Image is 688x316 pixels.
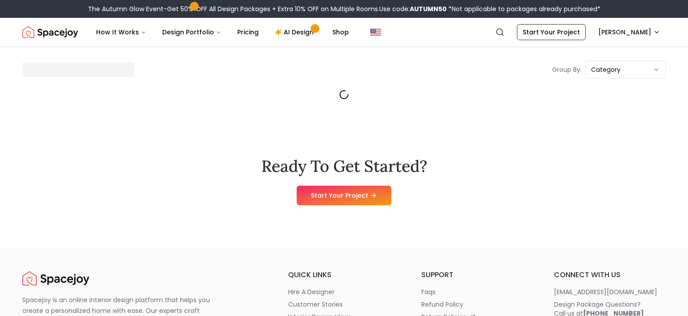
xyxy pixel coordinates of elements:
[421,300,463,309] p: refund policy
[288,300,343,309] p: customer stories
[22,270,89,287] img: Spacejoy Logo
[89,23,356,41] nav: Main
[517,24,586,40] a: Start Your Project
[554,287,657,296] p: [EMAIL_ADDRESS][DOMAIN_NAME]
[421,287,533,296] a: faqs
[230,23,266,41] a: Pricing
[554,270,666,280] h6: connect with us
[447,4,600,13] span: *Not applicable to packages already purchased*
[379,4,447,13] span: Use code:
[88,4,600,13] div: The Autumn Glow Event-Get 50% OFF All Design Packages + Extra 10% OFF on Multiple Rooms.
[288,287,335,296] p: hire a designer
[288,270,400,280] h6: quick links
[325,23,356,41] a: Shop
[410,4,447,13] b: AUTUMN50
[261,157,427,175] h2: Ready To Get Started?
[593,24,666,40] button: [PERSON_NAME]
[268,23,323,41] a: AI Design
[89,23,153,41] button: How It Works
[552,65,582,74] p: Group By:
[288,300,400,309] a: customer stories
[22,23,78,41] a: Spacejoy
[22,270,89,287] a: Spacejoy
[288,287,400,296] a: hire a designer
[22,18,666,46] nav: Global
[22,23,78,41] img: Spacejoy Logo
[370,27,381,37] img: United States
[297,186,391,205] a: Start Your Project
[421,270,533,280] h6: support
[155,23,228,41] button: Design Portfolio
[554,287,666,296] a: [EMAIL_ADDRESS][DOMAIN_NAME]
[421,300,533,309] a: refund policy
[421,287,436,296] p: faqs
